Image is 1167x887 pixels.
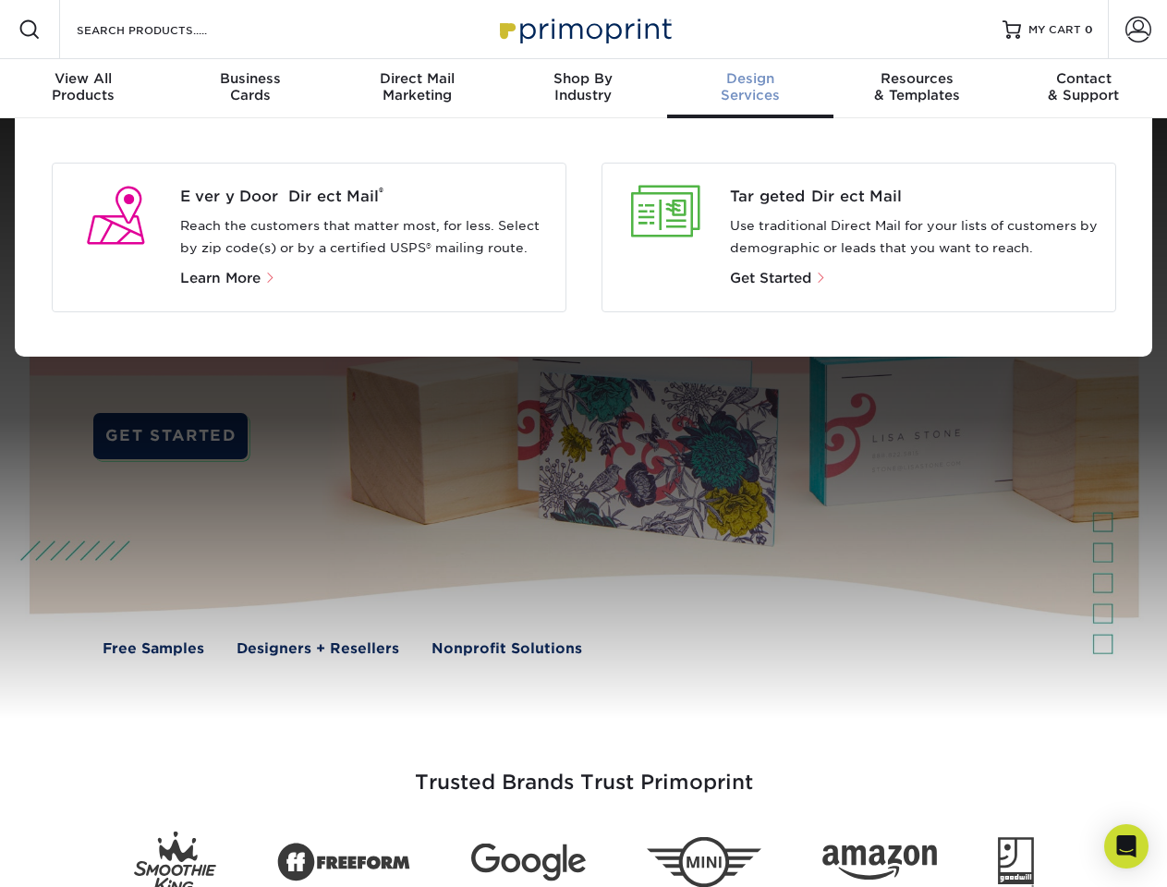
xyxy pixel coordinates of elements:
h3: Trusted Brands Trust Primoprint [43,726,1124,817]
img: Goodwill [998,837,1034,887]
div: & Support [1001,70,1167,103]
span: Resources [833,70,1000,87]
div: Services [667,70,833,103]
span: Business [166,70,333,87]
img: Amazon [822,845,937,881]
img: Primoprint [492,9,676,49]
div: Industry [500,70,666,103]
img: Google [471,844,586,881]
div: Open Intercom Messenger [1104,824,1149,869]
span: MY CART [1028,22,1081,38]
a: Contact& Support [1001,59,1167,118]
span: Design [667,70,833,87]
span: Direct Mail [334,70,500,87]
span: Shop By [500,70,666,87]
span: 0 [1085,23,1093,36]
a: DesignServices [667,59,833,118]
div: & Templates [833,70,1000,103]
a: Direct MailMarketing [334,59,500,118]
a: Shop ByIndustry [500,59,666,118]
span: Contact [1001,70,1167,87]
div: Cards [166,70,333,103]
a: BusinessCards [166,59,333,118]
a: Resources& Templates [833,59,1000,118]
div: Marketing [334,70,500,103]
input: SEARCH PRODUCTS..... [75,18,255,41]
iframe: Google Customer Reviews [5,831,157,881]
